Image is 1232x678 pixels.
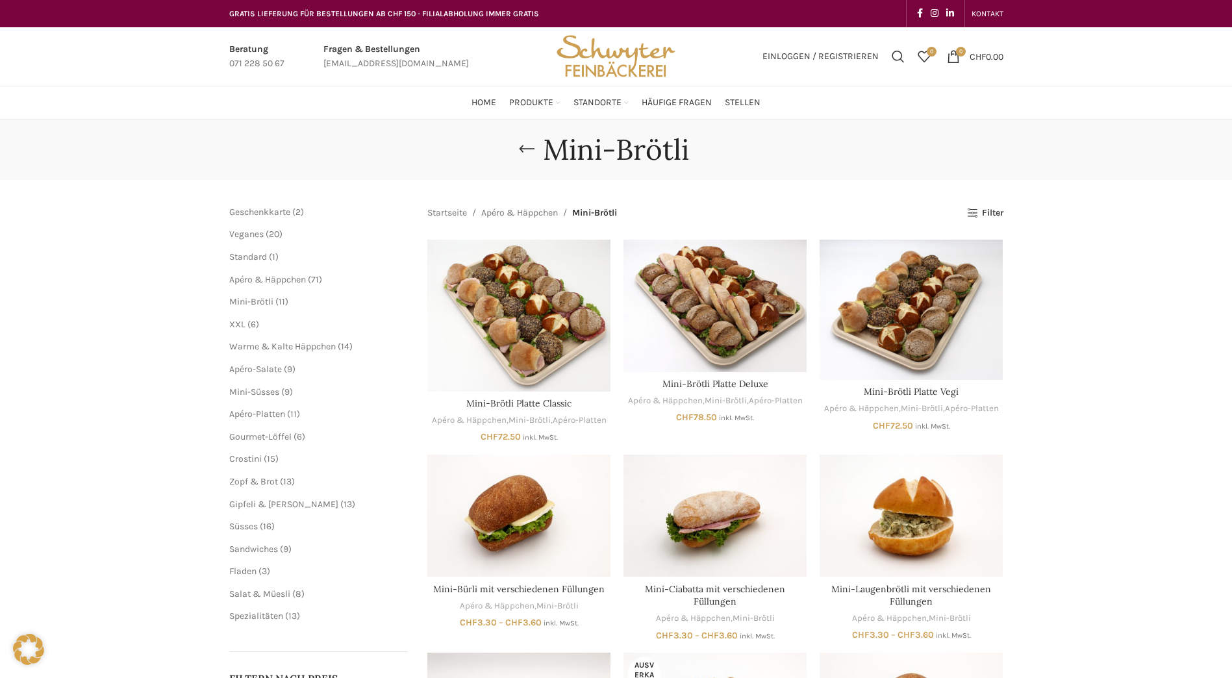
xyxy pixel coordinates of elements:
a: Mini-Brötli Platte Classic [427,240,610,392]
div: , , [820,403,1003,415]
a: Spezialitäten [229,610,283,621]
span: Standorte [573,97,622,109]
a: Zopf & Brot [229,476,278,487]
small: inkl. MwSt. [915,422,950,431]
small: inkl. MwSt. [936,631,971,640]
span: 0 [956,47,966,56]
span: CHF [505,617,523,628]
a: Crostini [229,453,262,464]
a: Mini-Brötli [705,395,747,407]
a: Filter [967,208,1003,219]
span: CHF [873,420,890,431]
h1: Mini-Brötli [543,132,689,167]
div: , [427,600,610,612]
span: CHF [898,629,915,640]
span: 14 [341,341,349,352]
a: Apéro-Platten [749,395,803,407]
img: Bäckerei Schwyter [552,27,679,86]
a: Mini-Ciabatta mit verschiedenen Füllungen [623,455,807,577]
a: Mini-Brötli Platte Vegi [864,386,959,397]
span: 15 [267,453,275,464]
bdi: 3.30 [852,629,889,640]
a: Instagram social link [927,5,942,23]
a: Mini-Bürli mit verschiedenen Füllungen [427,455,610,577]
div: , , [427,414,610,427]
a: Apéro & Häppchen [481,206,558,220]
a: Mini-Brötli [929,612,971,625]
span: CHF [460,617,477,628]
span: Home [471,97,496,109]
span: 20 [269,229,279,240]
a: Apéro-Platten [945,403,999,415]
span: Apéro-Salate [229,364,282,375]
a: Apéro-Platten [229,408,285,420]
a: Infobox link [229,42,284,71]
a: Häufige Fragen [642,90,712,116]
span: 6 [251,319,256,330]
span: KONTAKT [972,9,1003,18]
a: Mini-Laugenbrötli mit verschiedenen Füllungen [831,583,991,608]
span: Einloggen / Registrieren [762,52,879,61]
a: Linkedin social link [942,5,958,23]
span: CHF [852,629,870,640]
a: Mini-Brötli [901,403,943,415]
span: 2 [295,207,301,218]
a: Facebook social link [913,5,927,23]
a: Warme & Kalte Häppchen [229,341,336,352]
a: Home [471,90,496,116]
span: CHF [970,51,986,62]
a: Apéro & Häppchen [628,395,703,407]
small: inkl. MwSt. [719,414,754,422]
span: – [891,629,896,640]
a: Mini-Brötli [536,600,579,612]
a: Gourmet-Löffel [229,431,292,442]
a: Go back [510,136,543,162]
a: Veganes [229,229,264,240]
a: Mini-Brötli [509,414,551,427]
span: 9 [284,386,290,397]
a: Produkte [509,90,560,116]
div: , , [623,395,807,407]
a: Suchen [885,44,911,69]
span: Apéro & Häppchen [229,274,306,285]
a: Gipfeli & [PERSON_NAME] [229,499,338,510]
span: 9 [287,364,292,375]
a: 0 CHF0.00 [940,44,1010,69]
a: Mini-Laugenbrötli mit verschiedenen Füllungen [820,455,1003,577]
span: CHF [701,630,719,641]
span: 3 [262,566,267,577]
a: Stellen [725,90,761,116]
a: Infobox link [323,42,469,71]
a: Geschenkkarte [229,207,290,218]
bdi: 3.30 [656,630,693,641]
span: GRATIS LIEFERUNG FÜR BESTELLUNGEN AB CHF 150 - FILIALABHOLUNG IMMER GRATIS [229,9,539,18]
a: XXL [229,319,245,330]
div: , [623,612,807,625]
a: Standard [229,251,267,262]
bdi: 3.60 [898,629,934,640]
span: Produkte [509,97,553,109]
a: Startseite [427,206,467,220]
nav: Breadcrumb [427,206,617,220]
a: Fladen [229,566,257,577]
a: Apéro & Häppchen [460,600,534,612]
a: Mini-Brötli [229,296,273,307]
span: CHF [481,431,498,442]
span: 13 [288,610,297,621]
span: Sandwiches [229,544,278,555]
span: 11 [290,408,297,420]
bdi: 3.60 [505,617,542,628]
a: Apéro-Platten [553,414,607,427]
